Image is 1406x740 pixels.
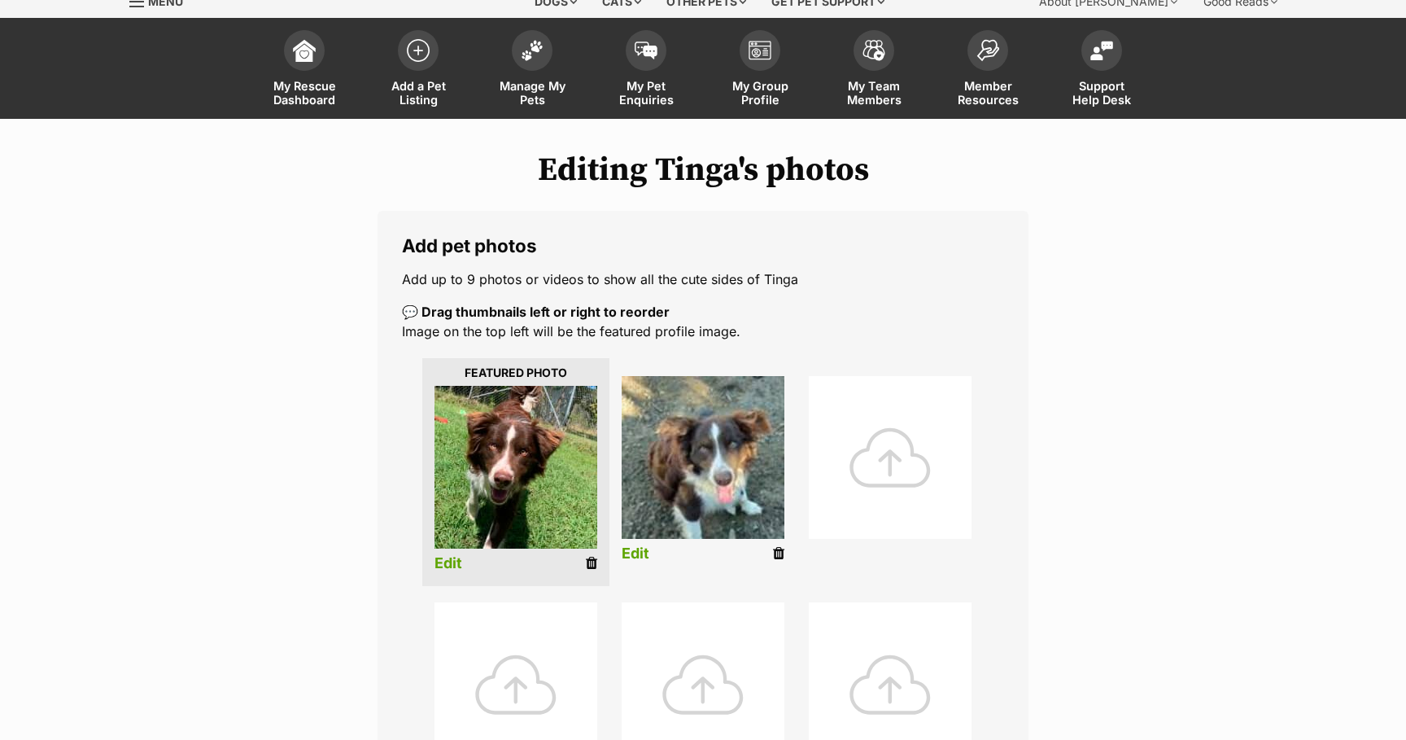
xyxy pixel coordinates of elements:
[1045,22,1159,119] a: Support Help Desk
[496,79,569,107] span: Manage My Pets
[521,40,544,61] img: manage-my-pets-icon-02211641906a0b7f246fdf0571729dbe1e7629f14944591b6c1af311fb30b64b.svg
[862,40,885,61] img: team-members-icon-5396bd8760b3fe7c0b43da4ab00e1e3bb1a5d9ba89233759b79545d2d3fc5d0d.svg
[723,79,797,107] span: My Group Profile
[951,79,1024,107] span: Member Resources
[402,304,670,320] b: 💬 Drag thumbnails left or right to reorder
[589,22,703,119] a: My Pet Enquiries
[931,22,1045,119] a: Member Resources
[749,41,771,60] img: group-profile-icon-3fa3cf56718a62981997c0bc7e787c4b2cf8bcc04b72c1350f741eb67cf2f40e.svg
[434,386,597,549] img: cfksgfjatj1mkcs4t3ss.jpg
[635,42,657,59] img: pet-enquiries-icon-7e3ad2cf08bfb03b45e93fb7055b45f3efa6380592205ae92323e6603595dc1f.svg
[247,22,361,119] a: My Rescue Dashboard
[268,79,341,107] span: My Rescue Dashboard
[361,22,475,119] a: Add a Pet Listing
[407,39,430,62] img: add-pet-listing-icon-0afa8454b4691262ce3f59096e99ab1cd57d4a30225e0717b998d2c9b9846f56.svg
[129,151,1277,189] h1: Editing Tinga's photos
[434,555,462,572] a: Edit
[817,22,931,119] a: My Team Members
[402,302,1004,341] p: Image on the top left will be the featured profile image.
[703,22,817,119] a: My Group Profile
[837,79,910,107] span: My Team Members
[622,376,784,539] img: nnnijhnnlgoebelvtoj4.jpg
[382,79,455,107] span: Add a Pet Listing
[609,79,683,107] span: My Pet Enquiries
[622,545,649,563] a: Edit
[976,39,999,61] img: member-resources-icon-8e73f808a243e03378d46382f2149f9095a855e16c252ad45f914b54edf8863c.svg
[293,39,316,62] img: dashboard-icon-eb2f2d2d3e046f16d808141f083e7271f6b2e854fb5c12c21221c1fb7104beca.svg
[402,235,1004,256] legend: Add pet photos
[402,269,1004,289] p: Add up to 9 photos or videos to show all the cute sides of Tinga
[475,22,589,119] a: Manage My Pets
[1090,41,1113,60] img: help-desk-icon-fdf02630f3aa405de69fd3d07c3f3aa587a6932b1a1747fa1d2bba05be0121f9.svg
[1065,79,1138,107] span: Support Help Desk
